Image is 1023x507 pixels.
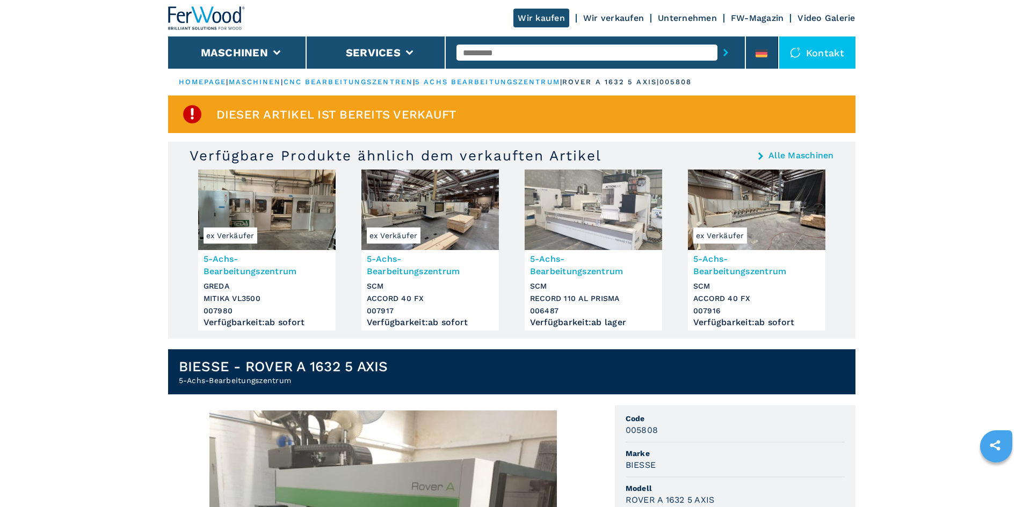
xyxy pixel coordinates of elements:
[626,494,715,506] h3: ROVER A 1632 5 AXIS
[361,170,499,330] a: 5-Achs-Bearbeitungszentrum SCM ACCORD 40 FXex Verkäufer5-Achs-BearbeitungszentrumSCMACCORD 40 FX0...
[626,424,658,436] h3: 005808
[226,78,228,86] span: |
[415,78,560,86] a: 5 achs bearbeitungszentrum
[768,151,834,160] a: Alle Maschinen
[530,280,657,317] h3: SCM RECORD 110 AL PRISMA 006487
[204,320,330,325] div: Verfügbarkeit : ab sofort
[977,459,1015,499] iframe: Chat
[204,253,330,277] h3: 5-Achs-Bearbeitungszentrum
[229,78,281,86] a: maschinen
[198,170,336,330] a: 5-Achs-Bearbeitungszentrum GREDA MITIKA VL3500ex Verkäufer5-Achs-BearbeitungszentrumGREDAMITIKA V...
[361,170,499,250] img: 5-Achs-Bearbeitungszentrum SCM ACCORD 40 FX
[198,170,336,250] img: 5-Achs-Bearbeitungszentrum GREDA MITIKA VL3500
[513,9,569,27] a: Wir kaufen
[179,78,227,86] a: HOMEPAGE
[626,483,845,494] span: Modell
[693,280,820,317] h3: SCM ACCORD 40 FX 007916
[530,253,657,277] h3: 5-Achs-Bearbeitungszentrum
[626,448,845,459] span: Marke
[626,413,845,424] span: Code
[367,227,420,244] span: ex Verkäufer
[731,13,784,23] a: FW-Magazin
[530,320,657,325] div: Verfügbarkeit : ab lager
[982,432,1009,459] a: sharethis
[201,46,268,59] button: Maschinen
[168,6,245,30] img: Ferwood
[583,13,644,23] a: Wir verkaufen
[413,78,415,86] span: |
[688,170,825,330] a: 5-Achs-Bearbeitungszentrum SCM ACCORD 40 FXex Verkäufer5-Achs-BearbeitungszentrumSCMACCORD 40 FX0...
[525,170,662,250] img: 5-Achs-Bearbeitungszentrum SCM RECORD 110 AL PRISMA
[204,227,257,244] span: ex Verkäufer
[281,78,283,86] span: |
[659,77,692,87] p: 005808
[346,46,401,59] button: Services
[658,13,717,23] a: Unternehmen
[688,170,825,250] img: 5-Achs-Bearbeitungszentrum SCM ACCORD 40 FX
[179,375,388,386] h2: 5-Achs-Bearbeitungszentrum
[204,280,330,317] h3: GREDA MITIKA VL3500 007980
[525,170,662,330] a: 5-Achs-Bearbeitungszentrum SCM RECORD 110 AL PRISMA5-Achs-BearbeitungszentrumSCMRECORD 110 AL PRI...
[367,320,494,325] div: Verfügbarkeit : ab sofort
[216,108,457,121] span: Dieser Artikel ist bereits verkauft
[790,47,801,58] img: Kontakt
[626,459,656,471] h3: BIESSE
[779,36,855,69] div: Kontakt
[190,147,601,164] h3: Verfügbare Produkte ähnlich dem verkauften Artikel
[560,78,562,86] span: |
[284,78,413,86] a: cnc bearbeitungszentren
[693,320,820,325] div: Verfügbarkeit : ab sofort
[179,358,388,375] h1: BIESSE - ROVER A 1632 5 AXIS
[562,77,659,87] p: rover a 1632 5 axis |
[797,13,855,23] a: Video Galerie
[693,253,820,277] h3: 5-Achs-Bearbeitungszentrum
[367,253,494,277] h3: 5-Achs-Bearbeitungszentrum
[693,227,747,244] span: ex Verkäufer
[367,280,494,317] h3: SCM ACCORD 40 FX 007917
[717,40,734,65] button: submit-button
[182,104,203,125] img: SoldProduct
